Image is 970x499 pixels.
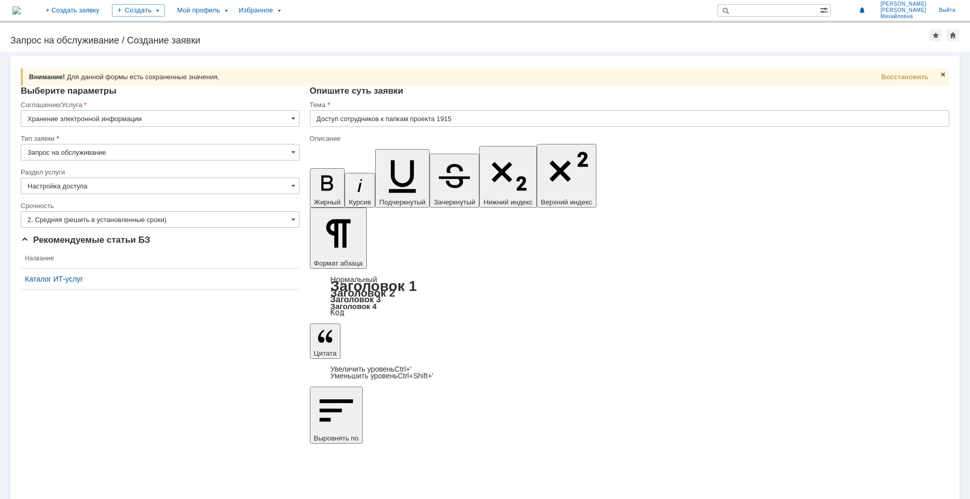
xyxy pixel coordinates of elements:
button: Выровнять по [310,387,363,444]
span: Опишите суть заявки [310,86,404,96]
span: Внимание! [29,73,65,81]
span: Ctrl+Shift+' [397,372,433,380]
button: Формат абзаца [310,208,367,269]
button: Жирный [310,168,345,208]
span: Рекомендуемые статьи БЗ [21,235,150,245]
div: 1915 прошу организовать доступ сотрудников к нижеуказанным папкам проекта [4,12,151,37]
span: Зачеркнутый [434,198,475,206]
a: Каталог ИТ-услуг [25,275,295,283]
span: Для данной формы есть сохраненные значения. [67,73,219,81]
div: Добавить в избранное [930,29,942,41]
div: Создать [112,4,165,17]
a: Increase [331,365,412,373]
a: Заголовок 4 [331,302,377,311]
button: Цитата [310,324,341,359]
div: Сделать домашней страницей [947,29,959,41]
button: Верхний индекс [537,144,596,208]
a: Заголовок 3 [331,295,381,304]
span: Подчеркнутый [379,198,425,206]
span: Расширенный поиск [820,5,830,14]
span: [PERSON_NAME] [880,7,926,13]
span: Курсив [349,198,371,206]
span: Ctrl+' [395,365,412,373]
span: Михайловна [880,13,926,20]
span: Выберите параметры [21,86,117,96]
div: Тип заявки [21,135,297,142]
div: Срочность [21,202,297,209]
a: Заголовок 2 [331,287,395,299]
div: Описание [310,135,947,142]
span: Закрыть [939,70,947,79]
div: Раздел услуги [21,169,297,175]
a: Код [331,308,345,317]
button: Нижний индекс [479,146,537,208]
button: Зачеркнутый [430,154,479,208]
div: Тема [310,101,947,108]
div: \\Runofsv0001\объекты$\33770 УКЛ-7 КуАзот\04_ПГ [4,54,151,70]
span: Нижний индекс [483,198,533,206]
button: Подчеркнутый [375,149,430,208]
div: Соглашение/Услуга [21,101,297,108]
div: В рамках выпуска РД по проекту [4,4,151,12]
span: Верхний индекс [541,198,592,206]
span: [PERSON_NAME] [880,1,926,7]
span: Жирный [314,198,341,206]
span: Выровнять по [314,434,359,442]
a: Заголовок 1 [331,278,417,294]
img: logo [12,6,21,14]
span: Формат абзаца [314,259,363,267]
button: Курсив [345,173,375,208]
div: Запрос на обслуживание / Создание заявки [10,35,930,46]
a: Decrease [331,372,434,380]
div: Цитата [310,366,949,379]
span: Восстановить [881,73,929,81]
div: [PERSON_NAME] ведущий инженер [4,46,151,54]
th: Название [21,248,299,269]
div: Формат абзаца [310,276,949,316]
span: Цитата [314,349,337,357]
a: Нормальный [331,275,377,284]
a: Перейти на домашнюю страницу [12,6,21,14]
